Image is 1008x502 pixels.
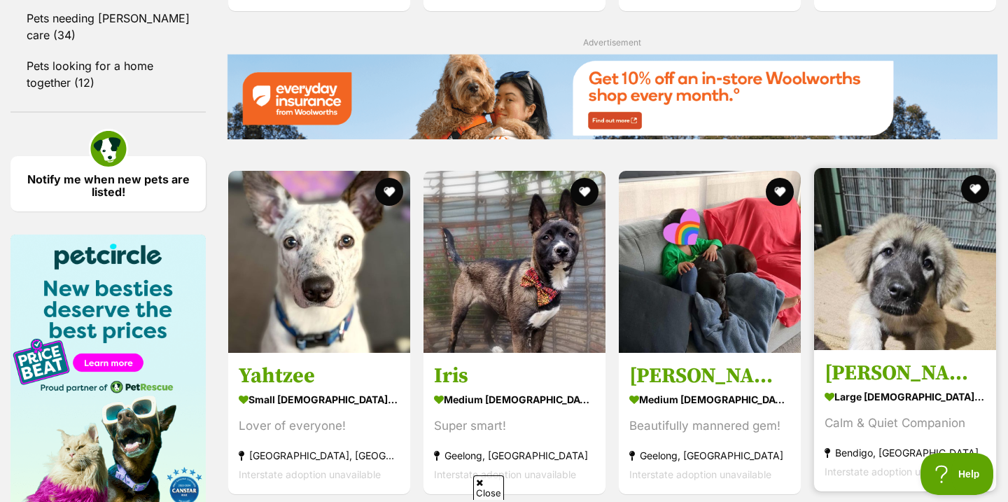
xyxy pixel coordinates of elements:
a: Notify me when new pets are listed! [10,156,206,211]
span: Interstate adoption unavailable [825,466,967,477]
button: favourite [375,178,403,206]
img: Iris - Mixed breed Dog [423,171,605,353]
span: Close [473,475,504,500]
div: Beautifully mannered gem! [629,417,790,435]
button: favourite [570,178,598,206]
iframe: Help Scout Beacon - Open [920,453,994,495]
strong: Geelong, [GEOGRAPHIC_DATA] [629,446,790,465]
div: Calm & Quiet Companion [825,414,986,433]
strong: large [DEMOGRAPHIC_DATA] Dog [825,386,986,407]
a: Iris medium [DEMOGRAPHIC_DATA] Dog Super smart! Geelong, [GEOGRAPHIC_DATA] Interstate adoption un... [423,352,605,494]
span: Interstate adoption unavailable [239,468,381,480]
img: Yahtzee - Jack Russell Terrier x Border Collie x Staffordshire Bull Terrier Dog [228,171,410,353]
span: Interstate adoption unavailable [629,468,771,480]
img: Osa - Maremma Sheepdog x Mixed breed Dog [814,168,996,350]
button: favourite [961,175,989,203]
a: [PERSON_NAME] medium [DEMOGRAPHIC_DATA] Dog Beautifully mannered gem! Geelong, [GEOGRAPHIC_DATA] ... [619,352,801,494]
a: Yahtzee small [DEMOGRAPHIC_DATA] Dog Lover of everyone! [GEOGRAPHIC_DATA], [GEOGRAPHIC_DATA] Inte... [228,352,410,494]
a: [PERSON_NAME] large [DEMOGRAPHIC_DATA] Dog Calm & Quiet Companion Bendigo, [GEOGRAPHIC_DATA] Inte... [814,349,996,491]
strong: medium [DEMOGRAPHIC_DATA] Dog [434,389,595,410]
span: Advertisement [583,37,641,48]
button: favourite [766,178,794,206]
strong: Bendigo, [GEOGRAPHIC_DATA] [825,443,986,462]
h3: [PERSON_NAME] [825,360,986,386]
img: Polly - Staffordshire Bull Terrier Dog [619,171,801,353]
a: Pets needing [PERSON_NAME] care (34) [10,4,206,50]
strong: medium [DEMOGRAPHIC_DATA] Dog [629,389,790,410]
h3: Iris [434,363,595,389]
span: Interstate adoption unavailable [434,468,576,480]
strong: Geelong, [GEOGRAPHIC_DATA] [434,446,595,465]
strong: [GEOGRAPHIC_DATA], [GEOGRAPHIC_DATA] [239,446,400,465]
h3: [PERSON_NAME] [629,363,790,389]
div: Super smart! [434,417,595,435]
a: Pets looking for a home together (12) [10,51,206,97]
a: Everyday Insurance promotional banner [227,54,997,142]
div: Lover of everyone! [239,417,400,435]
strong: small [DEMOGRAPHIC_DATA] Dog [239,389,400,410]
h3: Yahtzee [239,363,400,389]
img: Everyday Insurance promotional banner [227,54,997,139]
